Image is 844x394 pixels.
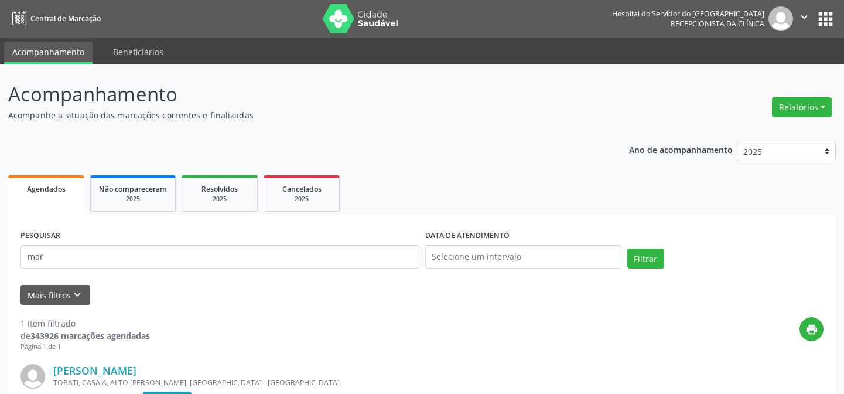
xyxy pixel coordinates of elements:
div: Página 1 de 1 [20,342,150,352]
div: 2025 [99,195,167,203]
span: Central de Marcação [30,13,101,23]
button: apps [815,9,836,29]
button: Mais filtroskeyboard_arrow_down [20,285,90,305]
span: Agendados [27,184,66,194]
a: Central de Marcação [8,9,101,28]
button: print [799,317,824,341]
a: Acompanhamento [4,42,93,64]
input: Selecione um intervalo [425,245,621,269]
img: img [20,364,45,389]
div: de [20,330,150,342]
span: Recepcionista da clínica [671,19,764,29]
div: Hospital do Servidor do [GEOGRAPHIC_DATA] [612,9,764,19]
i:  [798,11,811,23]
span: Não compareceram [99,184,167,194]
span: Cancelados [282,184,322,194]
a: Beneficiários [105,42,172,62]
button: Relatórios [772,97,832,117]
p: Ano de acompanhamento [629,142,733,157]
span: Resolvidos [201,184,238,194]
label: DATA DE ATENDIMENTO [425,227,510,245]
div: 2025 [190,195,249,203]
label: PESQUISAR [20,227,60,245]
button: Filtrar [627,249,664,269]
input: Nome, código do beneficiário ou CPF [20,245,419,269]
button:  [793,6,815,31]
p: Acompanhe a situação das marcações correntes e finalizadas [8,109,587,121]
p: Acompanhamento [8,80,587,109]
img: img [768,6,793,31]
div: TOBATI, CASA A, ALTO [PERSON_NAME], [GEOGRAPHIC_DATA] - [GEOGRAPHIC_DATA] [53,378,648,388]
strong: 343926 marcações agendadas [30,330,150,341]
a: [PERSON_NAME] [53,364,136,377]
div: 1 item filtrado [20,317,150,330]
i: print [805,323,818,336]
i: keyboard_arrow_down [71,288,84,301]
div: 2025 [272,195,331,203]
